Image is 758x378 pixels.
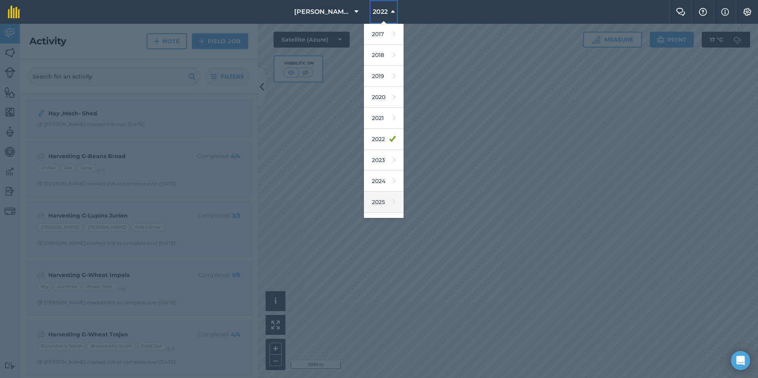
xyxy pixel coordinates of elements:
a: 2024 [364,171,404,192]
a: 2022 [364,129,404,150]
img: A cog icon [743,8,752,16]
img: A question mark icon [698,8,708,16]
div: Open Intercom Messenger [731,351,750,370]
span: 2022 [373,7,388,17]
a: 2023 [364,150,404,171]
a: 2021 [364,108,404,129]
img: fieldmargin Logo [8,6,20,18]
a: 2017 [364,24,404,45]
a: 2020 [364,87,404,108]
img: svg+xml;base64,PHN2ZyB4bWxucz0iaHR0cDovL3d3dy53My5vcmcvMjAwMC9zdmciIHdpZHRoPSIxNyIgaGVpZ2h0PSIxNy... [721,7,729,17]
a: 2018 [364,45,404,66]
a: 2019 [364,66,404,87]
img: Two speech bubbles overlapping with the left bubble in the forefront [676,8,685,16]
span: [PERSON_NAME] Partners Deep Dene [294,7,351,17]
a: 2026 [364,213,404,234]
a: 2025 [364,192,404,213]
